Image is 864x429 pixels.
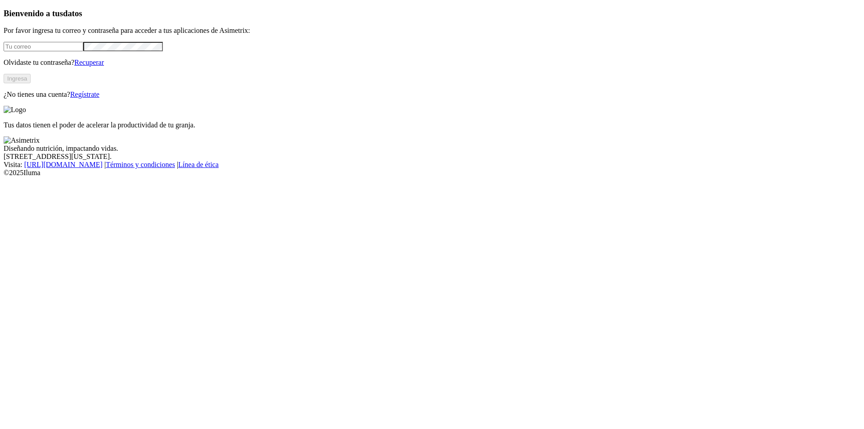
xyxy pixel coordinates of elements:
[4,90,860,99] p: ¿No tienes una cuenta?
[24,161,103,168] a: [URL][DOMAIN_NAME]
[4,161,860,169] div: Visita : | |
[4,74,31,83] button: Ingresa
[4,59,860,67] p: Olvidaste tu contraseña?
[70,90,99,98] a: Regístrate
[4,27,860,35] p: Por favor ingresa tu correo y contraseña para acceder a tus aplicaciones de Asimetrix:
[4,136,40,145] img: Asimetrix
[4,145,860,153] div: Diseñando nutrición, impactando vidas.
[4,121,860,129] p: Tus datos tienen el poder de acelerar la productividad de tu granja.
[4,106,26,114] img: Logo
[74,59,104,66] a: Recuperar
[63,9,82,18] span: datos
[4,169,860,177] div: © 2025 Iluma
[106,161,175,168] a: Términos y condiciones
[4,153,860,161] div: [STREET_ADDRESS][US_STATE].
[178,161,219,168] a: Línea de ética
[4,42,83,51] input: Tu correo
[4,9,860,18] h3: Bienvenido a tus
